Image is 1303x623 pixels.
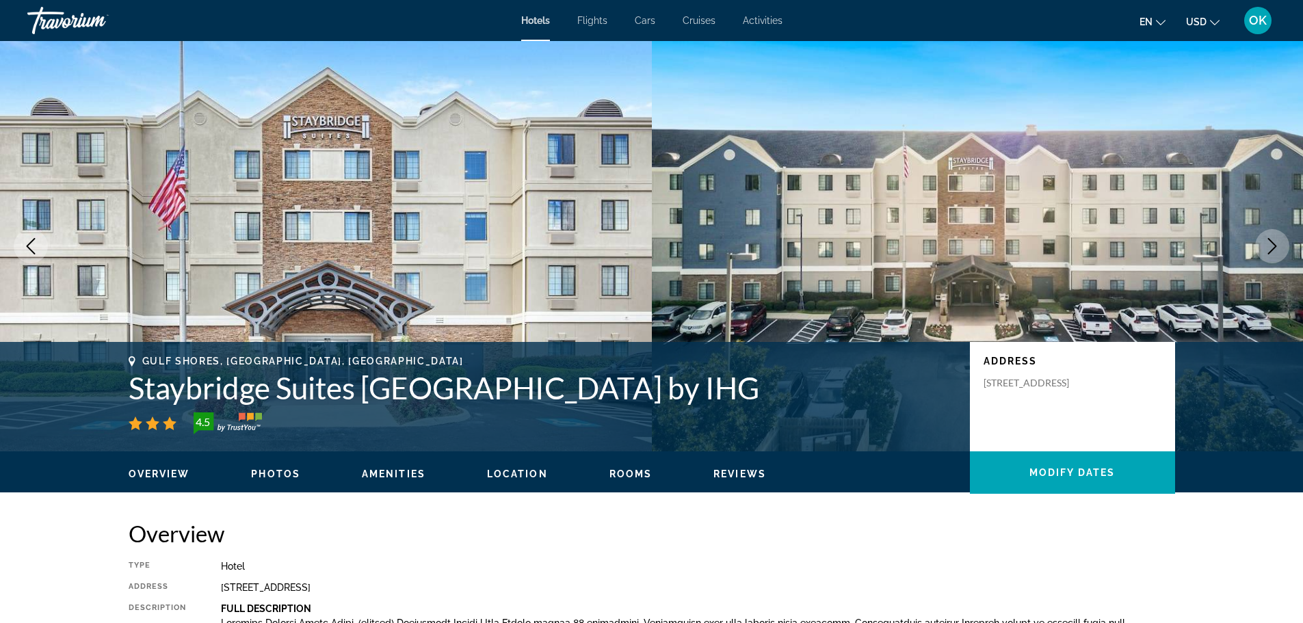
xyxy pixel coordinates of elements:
[194,412,262,434] img: TrustYou guest rating badge
[1249,14,1267,27] span: OK
[129,561,187,572] div: Type
[1186,12,1220,31] button: Change currency
[362,468,425,480] button: Amenities
[129,582,187,593] div: Address
[970,451,1175,494] button: Modify Dates
[129,468,190,480] button: Overview
[221,561,1175,572] div: Hotel
[609,468,653,479] span: Rooms
[713,468,766,480] button: Reviews
[743,15,782,26] a: Activities
[487,468,548,480] button: Location
[487,468,548,479] span: Location
[1140,16,1153,27] span: en
[1255,229,1289,263] button: Next image
[221,582,1175,593] div: [STREET_ADDRESS]
[362,468,425,479] span: Amenities
[1140,12,1166,31] button: Change language
[129,370,956,406] h1: Staybridge Suites [GEOGRAPHIC_DATA] by IHG
[27,3,164,38] a: Travorium
[1029,467,1115,478] span: Modify Dates
[142,356,464,367] span: Gulf Shores, [GEOGRAPHIC_DATA], [GEOGRAPHIC_DATA]
[1186,16,1207,27] span: USD
[129,468,190,479] span: Overview
[221,603,311,614] b: Full Description
[189,414,217,430] div: 4.5
[635,15,655,26] a: Cars
[521,15,550,26] a: Hotels
[129,520,1175,547] h2: Overview
[713,468,766,479] span: Reviews
[984,377,1093,389] p: [STREET_ADDRESS]
[984,356,1161,367] p: Address
[1240,6,1276,35] button: User Menu
[609,468,653,480] button: Rooms
[251,468,300,479] span: Photos
[577,15,607,26] a: Flights
[251,468,300,480] button: Photos
[683,15,715,26] a: Cruises
[14,229,48,263] button: Previous image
